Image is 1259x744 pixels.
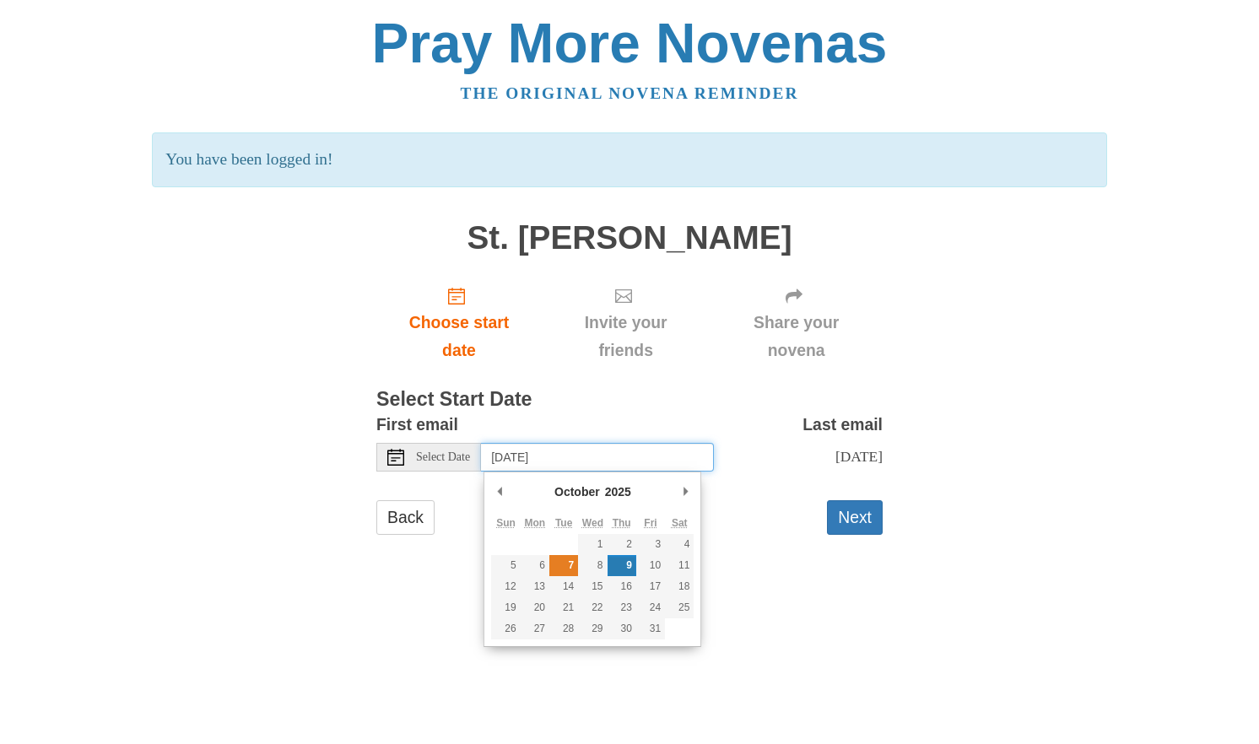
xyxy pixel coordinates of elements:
button: 8 [578,555,607,576]
button: 13 [521,576,549,597]
div: Click "Next" to confirm your start date first. [710,272,883,373]
span: Choose start date [393,309,525,364]
span: [DATE] [835,448,883,465]
button: 12 [491,576,520,597]
button: 16 [608,576,636,597]
abbr: Thursday [613,517,631,529]
a: Pray More Novenas [372,12,888,74]
button: 29 [578,618,607,639]
button: 18 [665,576,694,597]
button: 30 [608,618,636,639]
abbr: Wednesday [582,517,603,529]
a: The original novena reminder [461,84,799,102]
span: Select Date [416,451,470,463]
button: Previous Month [491,479,508,504]
div: Click "Next" to confirm your start date first. [542,272,710,373]
h3: Select Start Date [376,389,883,411]
button: 25 [665,597,694,618]
button: 9 [608,555,636,576]
button: 17 [636,576,665,597]
abbr: Tuesday [555,517,572,529]
div: 2025 [602,479,634,504]
a: Back [376,500,435,535]
button: 14 [549,576,578,597]
button: 19 [491,597,520,618]
button: 21 [549,597,578,618]
button: 3 [636,534,665,555]
button: 1 [578,534,607,555]
abbr: Saturday [672,517,688,529]
label: Last email [802,411,883,439]
button: 5 [491,555,520,576]
button: 2 [608,534,636,555]
button: Next Month [677,479,694,504]
button: 23 [608,597,636,618]
button: Next [827,500,883,535]
span: Share your novena [727,309,866,364]
button: 7 [549,555,578,576]
button: 27 [521,618,549,639]
input: Use the arrow keys to pick a date [481,443,714,472]
a: Choose start date [376,272,542,373]
button: 26 [491,618,520,639]
label: First email [376,411,458,439]
abbr: Sunday [496,517,516,529]
p: You have been logged in! [152,132,1106,187]
button: 31 [636,618,665,639]
abbr: Friday [644,517,657,529]
button: 24 [636,597,665,618]
button: 22 [578,597,607,618]
div: October [552,479,602,504]
button: 6 [521,555,549,576]
span: Invite your friends [559,309,693,364]
button: 10 [636,555,665,576]
button: 28 [549,618,578,639]
abbr: Monday [525,517,546,529]
button: 11 [665,555,694,576]
h1: St. [PERSON_NAME] [376,220,883,256]
button: 4 [665,534,694,555]
button: 20 [521,597,549,618]
button: 15 [578,576,607,597]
